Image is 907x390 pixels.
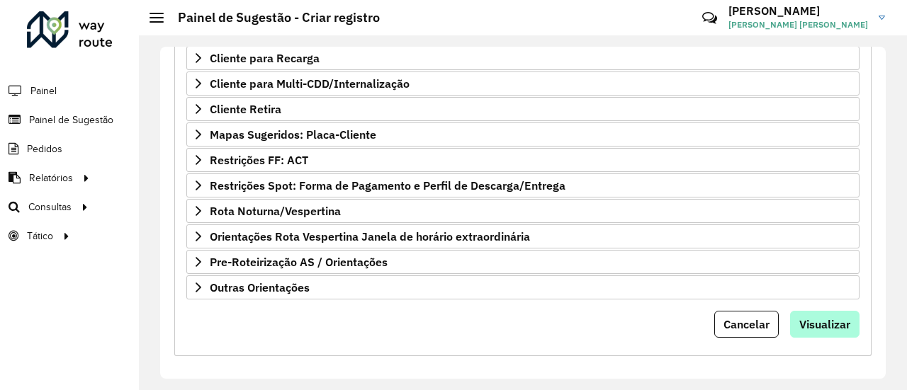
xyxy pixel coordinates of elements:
span: Consultas [28,200,72,214]
button: Visualizar [790,311,860,338]
span: Restrições Spot: Forma de Pagamento e Perfil de Descarga/Entrega [210,180,565,191]
a: Cliente para Recarga [186,46,860,70]
span: Cliente para Multi-CDD/Internalização [210,78,410,89]
span: Relatórios [29,171,73,185]
span: Painel de Sugestão [29,113,113,127]
a: Cliente Retira [186,97,860,121]
a: Rota Noturna/Vespertina [186,199,860,223]
a: Cliente para Multi-CDD/Internalização [186,71,860,96]
span: Pre-Roteirização AS / Orientações [210,256,388,268]
span: [PERSON_NAME] [PERSON_NAME] [728,18,868,31]
span: Pedidos [27,142,62,156]
a: Contato Rápido [694,3,725,33]
a: Restrições FF: ACT [186,148,860,172]
span: Restrições FF: ACT [210,154,308,166]
h2: Painel de Sugestão - Criar registro [164,10,380,25]
a: Orientações Rota Vespertina Janela de horário extraordinária [186,224,860,248]
span: Visualizar [799,317,850,331]
span: Rota Noturna/Vespertina [210,205,341,217]
a: Mapas Sugeridos: Placa-Cliente [186,122,860,147]
span: Outras Orientações [210,282,310,293]
span: Orientações Rota Vespertina Janela de horário extraordinária [210,231,530,242]
span: Cliente Retira [210,103,281,115]
span: Painel [30,84,57,98]
a: Restrições Spot: Forma de Pagamento e Perfil de Descarga/Entrega [186,173,860,197]
span: Cancelar [723,317,770,331]
a: Outras Orientações [186,275,860,299]
h3: [PERSON_NAME] [728,4,868,18]
a: Pre-Roteirização AS / Orientações [186,250,860,274]
span: Tático [27,229,53,243]
span: Mapas Sugeridos: Placa-Cliente [210,129,376,140]
button: Cancelar [714,311,779,338]
span: Cliente para Recarga [210,52,320,64]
